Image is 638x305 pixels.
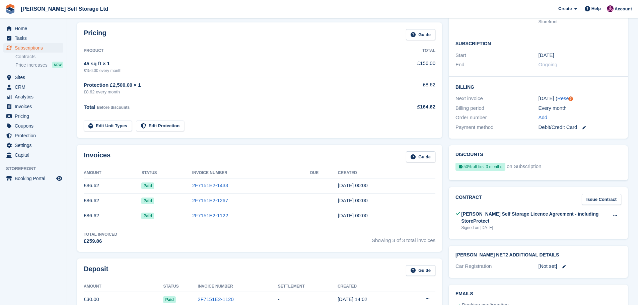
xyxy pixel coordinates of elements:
[5,4,15,14] img: stora-icon-8386f47178a22dfd0bd8f6a31ec36ba5ce8667c1dd55bd0f319d3a0aa187defe.svg
[557,95,570,101] a: Reset
[84,151,111,162] h2: Invoices
[406,151,435,162] a: Guide
[3,131,63,140] a: menu
[381,103,435,111] div: £164.62
[455,61,538,69] div: End
[141,182,154,189] span: Paid
[507,163,541,173] span: on Subscription
[539,104,621,112] div: Every month
[84,265,108,276] h2: Deposit
[455,252,621,258] h2: [PERSON_NAME] Net2 Additional Details
[568,96,574,102] div: Tooltip anchor
[3,111,63,121] a: menu
[15,111,55,121] span: Pricing
[539,62,558,67] span: Ongoing
[278,281,338,292] th: Settlement
[539,114,548,122] a: Add
[338,168,435,178] th: Created
[455,83,621,90] h2: Billing
[15,150,55,160] span: Capital
[455,163,505,171] div: 50% off first 3 months
[539,95,621,102] div: [DATE] ( )
[3,121,63,131] a: menu
[15,102,55,111] span: Invoices
[381,56,435,77] td: £156.00
[84,81,381,89] div: Protection £2,500.00 × 1
[455,95,538,102] div: Next invoice
[3,92,63,101] a: menu
[455,194,482,205] h2: Contract
[84,237,117,245] div: £259.86
[15,54,63,60] a: Contracts
[136,121,184,132] a: Edit Protection
[84,29,107,40] h2: Pricing
[3,43,63,53] a: menu
[84,89,381,95] div: £8.62 every month
[338,281,404,292] th: Created
[15,82,55,92] span: CRM
[84,208,141,223] td: £86.62
[539,124,621,131] div: Debit/Credit Card
[3,150,63,160] a: menu
[558,5,572,12] span: Create
[338,296,367,302] time: 2025-07-07 13:02:50 UTC
[84,68,381,74] div: £156.00 every month
[163,281,198,292] th: Status
[97,105,130,110] span: Before discounts
[84,121,132,132] a: Edit Unit Types
[338,182,368,188] time: 2025-09-07 23:00:13 UTC
[198,281,278,292] th: Invoice Number
[15,43,55,53] span: Subscriptions
[84,46,381,56] th: Product
[84,168,141,178] th: Amount
[3,174,63,183] a: menu
[455,152,621,157] h2: Discounts
[192,182,228,188] a: 2F7151E2-1433
[615,6,632,12] span: Account
[539,262,621,270] div: [Not set]
[18,3,111,14] a: [PERSON_NAME] Self Storage Ltd
[15,62,48,68] span: Price increases
[381,46,435,56] th: Total
[461,225,609,231] div: Signed on [DATE]
[15,33,55,43] span: Tasks
[455,40,621,47] h2: Subscription
[455,124,538,131] div: Payment method
[84,178,141,193] td: £86.62
[455,114,538,122] div: Order number
[141,213,154,219] span: Paid
[84,60,381,68] div: 45 sq ft × 1
[406,265,435,276] a: Guide
[3,102,63,111] a: menu
[163,296,175,303] span: Paid
[3,82,63,92] a: menu
[455,291,621,297] h2: Emails
[15,174,55,183] span: Booking Portal
[84,231,117,237] div: Total Invoiced
[84,281,163,292] th: Amount
[310,168,338,178] th: Due
[6,165,67,172] span: Storefront
[338,213,368,218] time: 2025-07-07 23:00:56 UTC
[539,18,621,25] div: Storefront
[372,231,435,245] span: Showing 3 of 3 total invoices
[455,262,538,270] div: Car Registration
[15,24,55,33] span: Home
[455,104,538,112] div: Billing period
[3,141,63,150] a: menu
[15,73,55,82] span: Sites
[15,121,55,131] span: Coupons
[338,198,368,203] time: 2025-08-07 23:00:31 UTC
[461,211,609,225] div: [PERSON_NAME] Self Storage Licence Agreement - including StoreProtect
[55,174,63,182] a: Preview store
[381,77,435,99] td: £8.62
[3,33,63,43] a: menu
[3,73,63,82] a: menu
[52,62,63,68] div: NEW
[582,194,621,205] a: Issue Contract
[607,5,614,12] img: Lydia Wild
[84,193,141,208] td: £86.62
[591,5,601,12] span: Help
[15,141,55,150] span: Settings
[192,213,228,218] a: 2F7151E2-1122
